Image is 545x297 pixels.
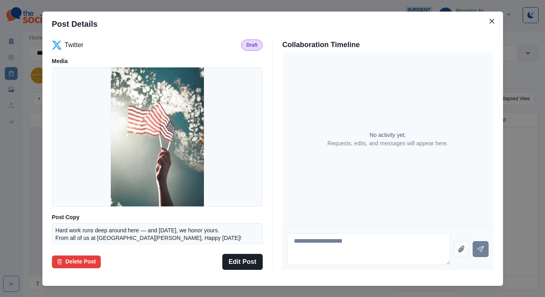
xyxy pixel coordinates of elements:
button: Send message [473,241,489,257]
p: Media [52,57,263,65]
p: Collaboration Timeline [282,40,493,50]
button: Close [485,15,498,28]
button: Edit Post [222,254,263,270]
p: Twitter [65,40,84,50]
p: Post Copy [52,213,263,222]
img: ttlypyv6pyzts57ybtm1 [111,67,204,207]
p: Requests, edits, and messages will appear here. [327,139,448,148]
button: Delete Post [52,255,101,268]
header: Post Details [42,12,503,36]
button: Attach file [453,241,469,257]
p: No activity yet. [369,131,406,139]
p: Hard work runs deep around here — and [DATE], we honor yours. From all of us at [GEOGRAPHIC_DATA]... [56,227,242,257]
p: Draft [246,42,258,49]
